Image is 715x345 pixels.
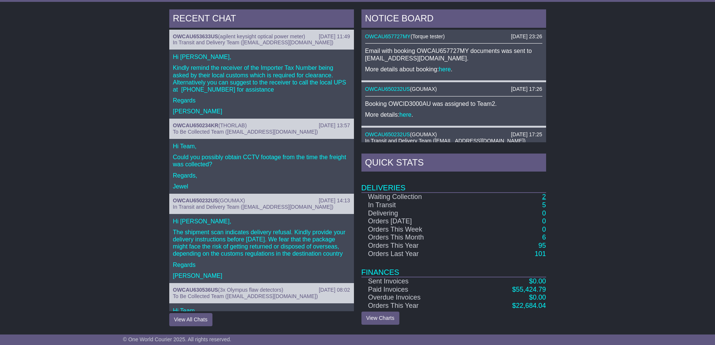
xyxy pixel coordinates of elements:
p: Regards [173,261,350,268]
p: [PERSON_NAME] [173,272,350,279]
a: 5 [542,201,546,209]
span: GOUMAX [220,197,243,203]
td: Paid Invoices [361,286,473,294]
p: Regards, [173,172,350,179]
span: 0.00 [533,277,546,285]
a: $55,424.79 [512,286,546,293]
p: More details about booking: . [365,66,542,73]
a: 101 [534,250,546,258]
p: More details: . [365,111,542,118]
span: © One World Courier 2025. All rights reserved. [123,336,232,342]
p: Hi [PERSON_NAME], [173,53,350,60]
div: NOTICE BOARD [361,9,546,30]
p: Regards [173,97,350,104]
a: $22,684.04 [512,302,546,309]
td: Orders Last Year [361,250,473,258]
td: Sent Invoices [361,277,473,286]
a: 0 [542,217,546,225]
div: RECENT CHAT [169,9,354,30]
p: Hi [PERSON_NAME], [173,218,350,225]
a: 95 [538,242,546,249]
td: Orders This Month [361,234,473,242]
p: Hi Team, [173,307,350,314]
p: Email with booking OWCAU657727MY documents was sent to [EMAIL_ADDRESS][DOMAIN_NAME]. [365,47,542,62]
a: 0 [542,209,546,217]
div: ( ) [173,287,350,293]
span: 55,424.79 [516,286,546,293]
a: OWCAU650232US [365,86,410,92]
p: Booking OWCID3000AU was assigned to Team2. [365,100,542,107]
span: 3x Olympus flaw detectors [220,287,281,293]
td: Delivering [361,209,473,218]
a: OWCAU630536US [173,287,218,293]
div: ( ) [173,33,350,40]
a: OWCAU650232US [365,131,410,137]
a: OWCAU650232US [173,197,218,203]
a: 2 [542,193,546,200]
span: In Transit and Delivery Team ([EMAIL_ADDRESS][DOMAIN_NAME]) [173,204,334,210]
span: GOUMAX [412,131,435,137]
a: $0.00 [529,277,546,285]
div: [DATE] 08:02 [319,287,350,293]
a: OWCAU653633US [173,33,218,39]
p: Could you possibly obtain CCTV footage from the time the freight was collected? [173,154,350,168]
a: 6 [542,234,546,241]
td: In Transit [361,201,473,209]
p: The shipment scan indicates delivery refusal. Kindly provide your delivery instructions before [D... [173,229,350,258]
div: [DATE] 14:13 [319,197,350,204]
p: [PERSON_NAME] [173,108,350,115]
div: ( ) [365,86,542,92]
div: Quick Stats [361,154,546,174]
span: In Transit and Delivery Team ([EMAIL_ADDRESS][DOMAIN_NAME]) [365,138,526,144]
p: Kindly remind the receiver of the Importer Tax Number being asked by their local customs which is... [173,64,350,93]
div: ( ) [365,33,542,40]
td: Orders This Week [361,226,473,234]
a: $0.00 [529,294,546,301]
div: [DATE] 23:26 [511,33,542,40]
span: 22,684.04 [516,302,546,309]
td: Orders This Year [361,302,473,310]
div: [DATE] 11:49 [319,33,350,40]
div: [DATE] 13:57 [319,122,350,129]
p: Hi Team, [173,143,350,150]
td: Waiting Collection [361,193,473,201]
div: [DATE] 17:25 [511,131,542,138]
td: Orders [DATE] [361,217,473,226]
p: Jewel [173,183,350,190]
div: [DATE] 17:26 [511,86,542,92]
td: Orders This Year [361,242,473,250]
td: Overdue Invoices [361,294,473,302]
a: 0 [542,226,546,233]
div: ( ) [365,131,542,138]
td: Deliveries [361,173,546,193]
div: ( ) [173,122,350,129]
a: OWCAU650234KR [173,122,218,128]
span: 0.00 [533,294,546,301]
div: ( ) [173,197,350,204]
td: Finances [361,258,546,277]
span: GOUMAX [412,86,435,92]
a: OWCAU657727MY [365,33,411,39]
span: THORLAB [220,122,245,128]
span: To Be Collected Team ([EMAIL_ADDRESS][DOMAIN_NAME]) [173,129,318,135]
a: here [439,66,451,72]
span: To Be Collected Team ([EMAIL_ADDRESS][DOMAIN_NAME]) [173,293,318,299]
a: View Charts [361,312,399,325]
span: agilent keysight optical power meter [220,33,304,39]
a: here [399,111,411,118]
span: In Transit and Delivery Team ([EMAIL_ADDRESS][DOMAIN_NAME]) [173,39,334,45]
button: View All Chats [169,313,212,326]
span: Torque tester [412,33,443,39]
